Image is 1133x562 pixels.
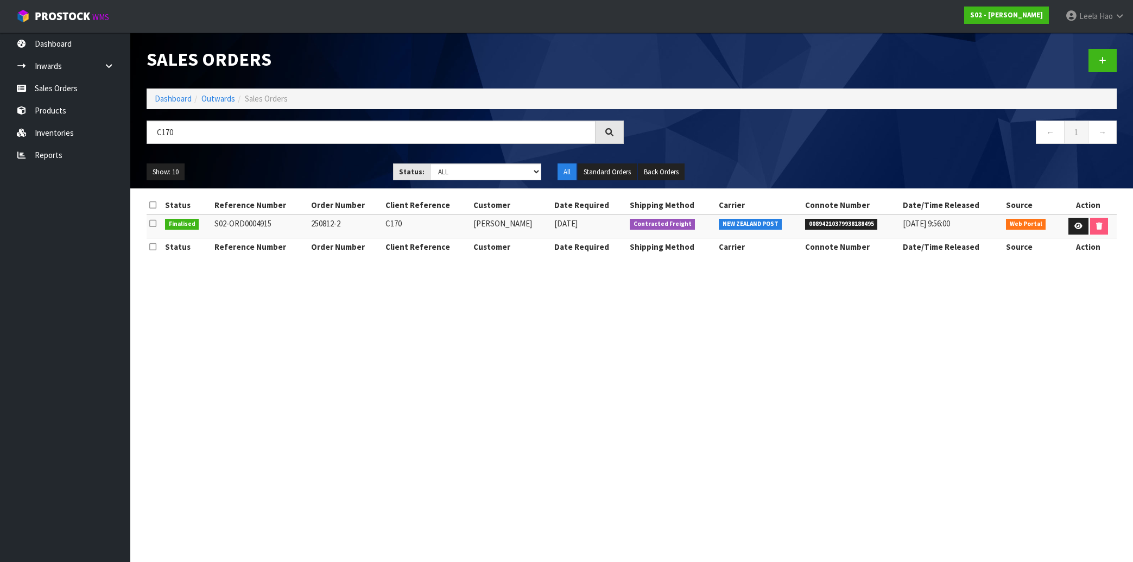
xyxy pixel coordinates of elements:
th: Date/Time Released [900,238,1003,255]
td: 250812-2 [308,214,383,238]
th: Status [162,197,212,214]
a: → [1088,121,1117,144]
button: Back Orders [638,163,685,181]
td: S02-ORD0004915 [212,214,308,238]
th: Carrier [716,238,802,255]
th: Date Required [552,197,627,214]
span: Hao [1099,11,1113,21]
a: 1 [1064,121,1088,144]
th: Client Reference [383,197,471,214]
th: Reference Number [212,238,308,255]
th: Client Reference [383,238,471,255]
th: Action [1060,197,1117,214]
nav: Page navigation [640,121,1117,147]
a: ← [1036,121,1065,144]
th: Shipping Method [627,197,716,214]
strong: S02 - [PERSON_NAME] [970,10,1043,20]
span: [DATE] 9:56:00 [903,218,950,229]
button: All [558,163,577,181]
th: Shipping Method [627,238,716,255]
th: Order Number [308,197,383,214]
h1: Sales Orders [147,49,624,70]
th: Date Required [552,238,627,255]
span: [DATE] [554,218,578,229]
th: Source [1003,238,1060,255]
span: 00894210379938188495 [805,219,878,230]
th: Date/Time Released [900,197,1003,214]
th: Order Number [308,238,383,255]
span: Leela [1079,11,1098,21]
a: Dashboard [155,93,192,104]
button: Standard Orders [578,163,637,181]
a: Outwards [201,93,235,104]
td: [PERSON_NAME] [471,214,551,238]
th: Action [1060,238,1117,255]
th: Reference Number [212,197,308,214]
strong: Status: [399,167,425,176]
span: Contracted Freight [630,219,695,230]
th: Source [1003,197,1060,214]
th: Carrier [716,197,802,214]
button: Show: 10 [147,163,185,181]
input: Search sales orders [147,121,596,144]
span: Finalised [165,219,199,230]
span: Web Portal [1006,219,1046,230]
span: NEW ZEALAND POST [719,219,782,230]
th: Connote Number [802,197,900,214]
th: Customer [471,197,551,214]
span: Sales Orders [245,93,288,104]
small: WMS [92,12,109,22]
th: Connote Number [802,238,900,255]
img: cube-alt.png [16,9,30,23]
td: C170 [383,214,471,238]
th: Customer [471,238,551,255]
th: Status [162,238,212,255]
span: ProStock [35,9,90,23]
